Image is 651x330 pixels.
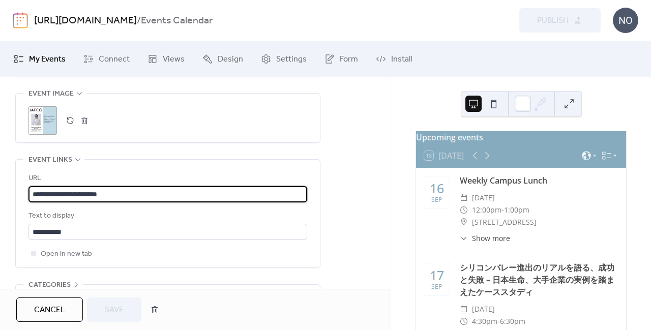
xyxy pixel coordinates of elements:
span: Cancel [34,304,65,316]
div: 16 [430,182,444,195]
span: Install [391,53,412,66]
span: Open in new tab [41,248,92,260]
span: Settings [276,53,307,66]
a: Settings [253,45,314,73]
span: - [497,315,500,327]
span: 12:00pm [472,204,501,216]
div: ​ [460,233,468,244]
div: ; [28,106,57,135]
span: [DATE] [472,192,495,204]
a: Install [368,45,420,73]
div: ​ [460,303,468,315]
a: Connect [76,45,137,73]
span: Show more [472,233,510,244]
a: [URL][DOMAIN_NAME] [34,11,137,31]
span: Connect [99,53,130,66]
span: My Events [29,53,66,66]
div: Sep [431,284,442,290]
span: Event image [28,88,74,100]
img: logo [13,12,28,28]
a: シリコンバレー進出のリアルを語る、成功と失敗 – 日本生命、大手企業の実例を踏まえたケーススタディ [460,262,614,297]
div: ​ [460,315,468,327]
span: 4:30pm [472,315,497,327]
span: Design [218,53,243,66]
div: Sep [431,197,442,203]
b: Events Calendar [141,11,213,31]
span: 6:30pm [500,315,525,327]
a: Views [140,45,192,73]
span: [DATE] [472,303,495,315]
div: 17 [430,269,444,282]
span: Event links [28,154,72,166]
div: ••• [16,285,320,306]
div: ​ [460,216,468,228]
b: / [137,11,141,31]
span: Form [340,53,358,66]
button: Cancel [16,297,83,322]
div: Text to display [28,210,305,222]
div: ​ [460,192,468,204]
a: Form [317,45,366,73]
div: ​ [460,204,468,216]
span: - [501,204,504,216]
span: [STREET_ADDRESS] [472,216,537,228]
span: Categories [28,279,71,291]
div: Upcoming events [416,131,626,143]
button: ​Show more [460,233,510,244]
a: Design [195,45,251,73]
div: Weekly Campus Lunch [460,174,618,187]
div: NO [613,8,638,33]
span: 1:00pm [504,204,529,216]
a: My Events [6,45,73,73]
div: URL [28,172,305,185]
span: Views [163,53,185,66]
